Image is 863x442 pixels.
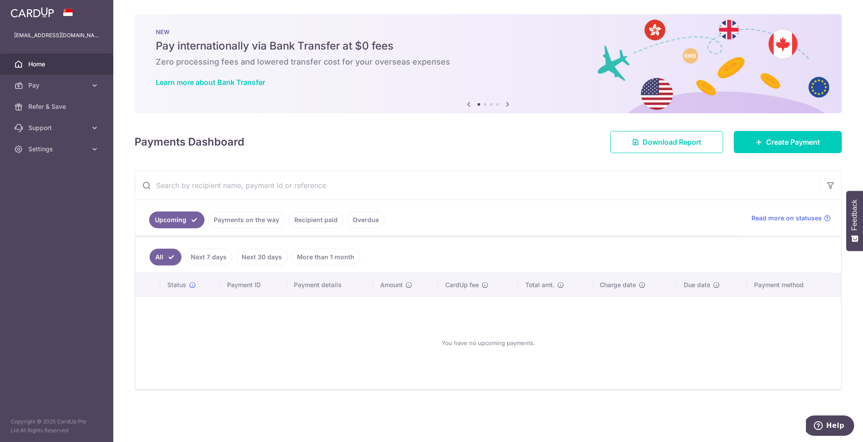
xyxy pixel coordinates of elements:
[28,102,87,111] span: Refer & Save
[380,281,403,289] span: Amount
[156,39,821,53] h5: Pay internationally via Bank Transfer at $0 fees
[289,211,343,228] a: Recipient paid
[149,211,204,228] a: Upcoming
[747,273,841,296] th: Payment method
[156,78,265,87] a: Learn more about Bank Transfer
[846,191,863,251] button: Feedback - Show survey
[167,281,186,289] span: Status
[600,281,636,289] span: Charge date
[146,304,830,382] div: You have no upcoming payments.
[236,249,288,265] a: Next 30 days
[150,249,181,265] a: All
[11,7,54,18] img: CardUp
[135,134,244,150] h4: Payments Dashboard
[347,211,385,228] a: Overdue
[28,145,87,154] span: Settings
[220,273,287,296] th: Payment ID
[291,249,360,265] a: More than 1 month
[208,211,285,228] a: Payments on the way
[806,415,854,438] iframe: Opens a widget where you can find more information
[766,137,820,147] span: Create Payment
[28,60,87,69] span: Home
[445,281,479,289] span: CardUp fee
[734,131,842,153] a: Create Payment
[185,249,232,265] a: Next 7 days
[851,200,859,231] span: Feedback
[610,131,723,153] a: Download Report
[525,281,555,289] span: Total amt.
[28,81,87,90] span: Pay
[135,171,820,200] input: Search by recipient name, payment id or reference
[287,273,373,296] th: Payment details
[14,31,99,40] p: [EMAIL_ADDRESS][DOMAIN_NAME]
[751,214,822,223] span: Read more on statuses
[156,57,821,67] h6: Zero processing fees and lowered transfer cost for your overseas expenses
[135,14,842,113] img: Bank transfer banner
[28,123,87,132] span: Support
[643,137,701,147] span: Download Report
[751,214,831,223] a: Read more on statuses
[684,281,710,289] span: Due date
[156,28,821,35] p: NEW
